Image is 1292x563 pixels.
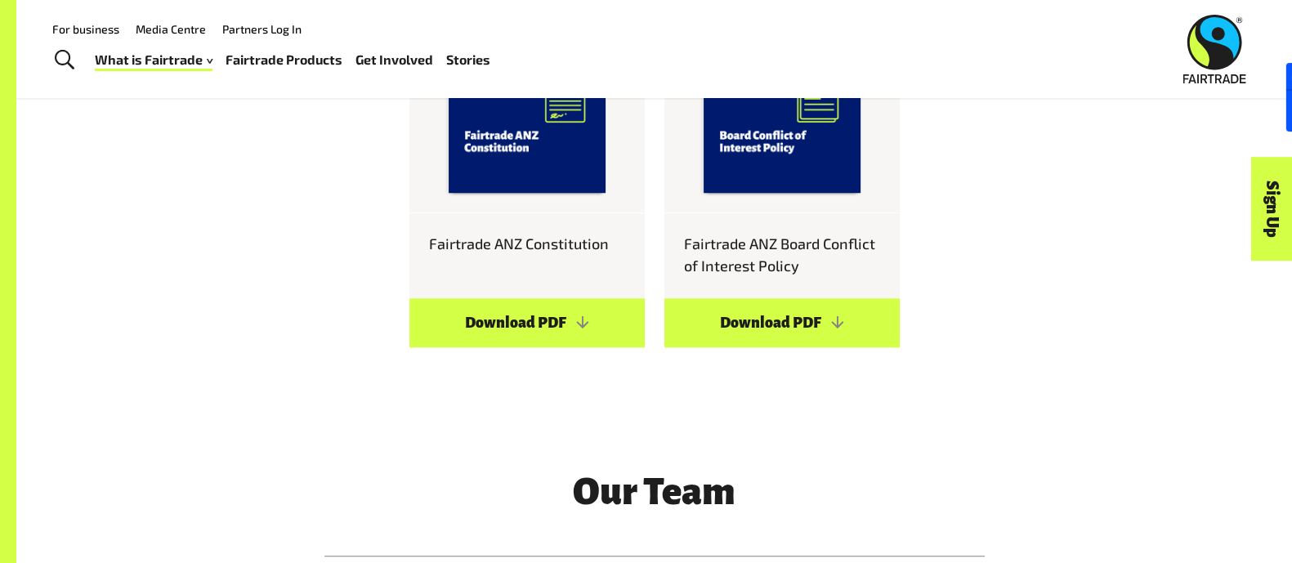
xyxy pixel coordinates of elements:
[95,48,212,72] a: What is Fairtrade
[52,22,119,36] a: For business
[664,298,900,347] a: Download PDF
[409,298,645,347] a: Download PDF
[1183,15,1246,83] img: Fairtrade Australia New Zealand logo
[324,471,985,512] h2: Our Team
[44,40,84,81] a: Toggle Search
[355,48,433,72] a: Get Involved
[136,22,206,36] a: Media Centre
[446,48,490,72] a: Stories
[222,22,302,36] a: Partners Log In
[226,48,342,72] a: Fairtrade Products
